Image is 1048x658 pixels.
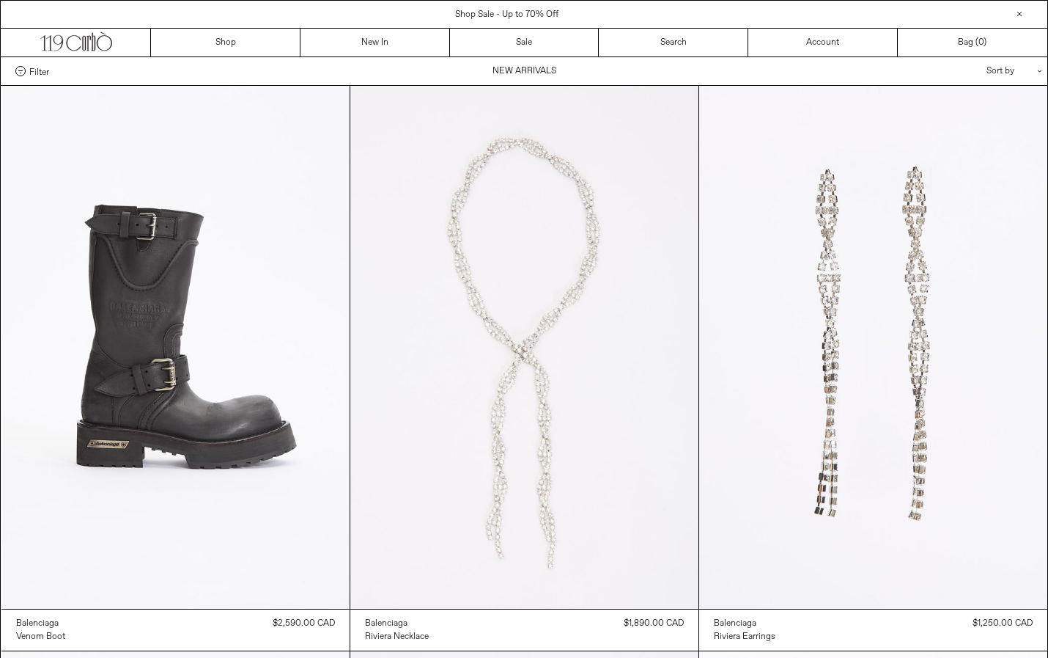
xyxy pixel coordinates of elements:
a: Balenciaga [365,617,429,630]
div: Balenciaga [16,618,59,630]
div: Sort by [901,57,1033,85]
div: Balenciaga [714,618,756,630]
a: Shop Sale - Up to 70% Off [455,9,558,21]
a: Riviera Earrings [714,630,775,643]
a: Balenciaga [714,617,775,630]
a: Venom Boot [16,630,65,643]
div: $2,590.00 CAD [273,617,335,630]
a: Search [599,29,748,56]
a: Riviera Necklace [365,630,429,643]
span: Filter [29,66,49,76]
a: New In [300,29,450,56]
span: 0 [978,37,984,48]
div: $1,250.00 CAD [973,617,1033,630]
a: Shop [151,29,300,56]
img: Balenciaga Riveria Earrings in shiny crystal/silver [699,86,1047,609]
div: $1,890.00 CAD [624,617,684,630]
a: Sale [450,29,599,56]
span: ) [978,36,986,49]
a: Account [748,29,898,56]
a: Balenciaga [16,617,65,630]
div: Balenciaga [365,618,407,630]
img: Balenciaga Venom Boot in black/silver [1,86,350,609]
a: Bag () [898,29,1047,56]
img: Balenciaga Riveria Necklace in shiny crystal/silver [350,86,698,609]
